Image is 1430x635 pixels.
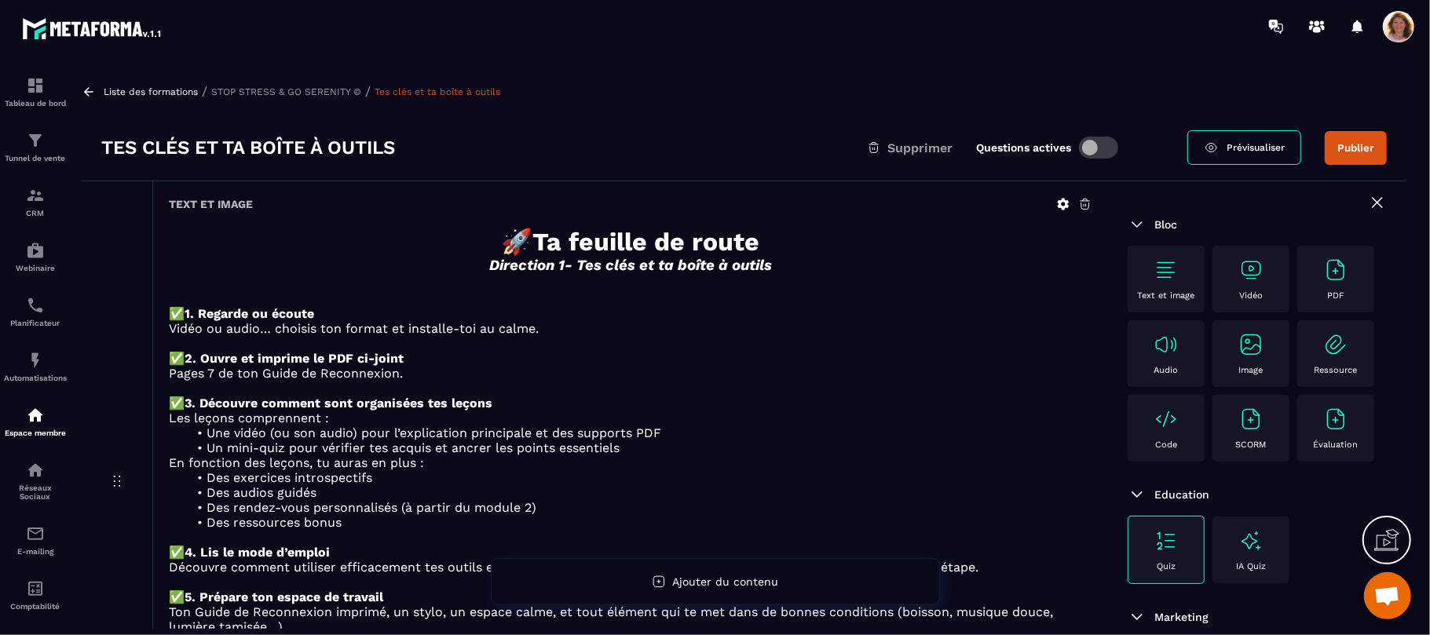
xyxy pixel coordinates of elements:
[1364,572,1411,619] a: Ouvrir le chat
[185,545,330,560] strong: 4. Lis le mode d’emploi
[185,589,383,604] strong: 5. Prépare ton espace de travail
[4,484,67,501] p: Réseaux Sociaux
[1314,440,1359,450] p: Évaluation
[169,366,1092,381] p: Pages 7 de ton Guide de Reconnexion.
[4,513,67,567] a: emailemailE-mailing
[1154,528,1179,553] img: text-image no-wra
[26,76,45,95] img: formation
[185,396,492,411] strong: 3. Découvre comment sont organisées tes leçons
[26,131,45,150] img: formation
[26,461,45,480] img: social-network
[1138,290,1195,301] p: Text et image
[4,429,67,437] p: Espace membre
[1128,215,1147,234] img: arrow-down
[1154,365,1179,375] p: Audio
[188,470,1092,485] li: Des exercices introspectifs
[169,411,1092,425] p: Les leçons comprennent :
[1315,365,1358,375] p: Ressource
[169,227,1092,257] h1: 🚀
[1154,488,1209,501] span: Education
[211,86,361,97] a: STOP STRESS & GO SERENITY ©
[1154,257,1179,283] img: text-image no-wra
[26,406,45,425] img: automations
[1325,131,1387,165] button: Publier
[976,141,1071,154] label: Questions actives
[22,14,163,42] img: logo
[1187,130,1301,165] a: Prévisualiser
[4,99,67,108] p: Tableau de bord
[4,64,67,119] a: formationformationTableau de bord
[169,351,1092,366] p: ✅
[4,339,67,394] a: automationsautomationsAutomatisations
[1154,332,1179,357] img: text-image no-wra
[489,257,772,274] em: Direction 1- Tes clés et ta boîte à outils
[169,396,1092,411] p: ✅
[169,306,1092,321] p: ✅
[169,321,1092,336] p: Vidéo ou audio… choisis ton format et installe-toi au calme.
[1327,290,1344,301] p: PDF
[104,86,198,97] a: Liste des formations
[1227,142,1285,153] span: Prévisualiser
[101,135,395,160] h3: Tes clés et ta boîte à outils
[1154,407,1179,432] img: text-image no-wra
[4,174,67,229] a: formationformationCRM
[1323,332,1348,357] img: text-image no-wra
[188,440,1092,455] li: Un mini-quiz pour vérifier tes acquis et ancrer les points essentiels
[185,351,404,366] strong: 2. Ouvre et imprime le PDF ci-joint
[4,229,67,284] a: automationsautomationsWebinaire
[1238,257,1264,283] img: text-image no-wra
[672,575,778,588] span: Ajouter du contenu
[26,241,45,260] img: automations
[188,515,1092,530] li: Des ressources bonus
[169,198,253,210] h6: Text et image
[4,119,67,174] a: formationformationTunnel de vente
[4,284,67,339] a: schedulerschedulerPlanificateur
[887,141,953,155] span: Supprimer
[188,425,1092,440] li: Une vidéo (ou son audio) pour l’explication principale et des supports PDF
[1238,528,1264,553] img: text-image
[188,500,1092,515] li: Des rendez-vous personnalisés (à partir du module 2)
[4,209,67,217] p: CRM
[26,186,45,205] img: formation
[1128,485,1147,504] img: arrow-down
[1236,440,1267,450] p: SCORM
[1238,332,1264,357] img: text-image no-wra
[533,227,760,257] strong: Ta feuille de route
[1323,257,1348,283] img: text-image no-wra
[1238,407,1264,432] img: text-image no-wra
[1239,365,1264,375] p: Image
[4,394,67,449] a: automationsautomationsEspace membre
[4,449,67,513] a: social-networksocial-networkRéseaux Sociaux
[4,547,67,556] p: E-mailing
[365,84,371,99] span: /
[26,296,45,315] img: scheduler
[185,306,314,321] strong: 1. Regarde ou écoute
[1128,608,1147,626] img: arrow-down
[169,455,1092,470] p: En fonction des leçons, tu auras en plus :
[4,264,67,272] p: Webinaire
[188,485,1092,500] li: Des audios guidés
[1155,440,1177,450] p: Code
[375,86,500,97] a: Tes clés et ta boîte à outils
[4,567,67,622] a: accountantaccountantComptabilité
[169,545,1092,560] p: ✅
[26,579,45,598] img: accountant
[4,154,67,162] p: Tunnel de vente
[26,524,45,543] img: email
[4,319,67,327] p: Planificateur
[1236,561,1266,571] p: IA Quiz
[1323,407,1348,432] img: text-image no-wra
[169,589,1092,604] p: ✅
[169,604,1092,634] p: Ton Guide de Reconnexion imprimé, un stylo, un espace calme, et tout élément qui te met dans de b...
[1157,561,1176,571] p: Quiz
[1239,290,1263,301] p: Vidéo
[1154,611,1209,623] span: Marketing
[1154,218,1177,231] span: Bloc
[4,602,67,611] p: Comptabilité
[202,84,207,99] span: /
[26,351,45,370] img: automations
[4,374,67,382] p: Automatisations
[169,560,1092,575] p: Découvre comment utiliser efficacement tes outils et supports tout au long de la formation pour t...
